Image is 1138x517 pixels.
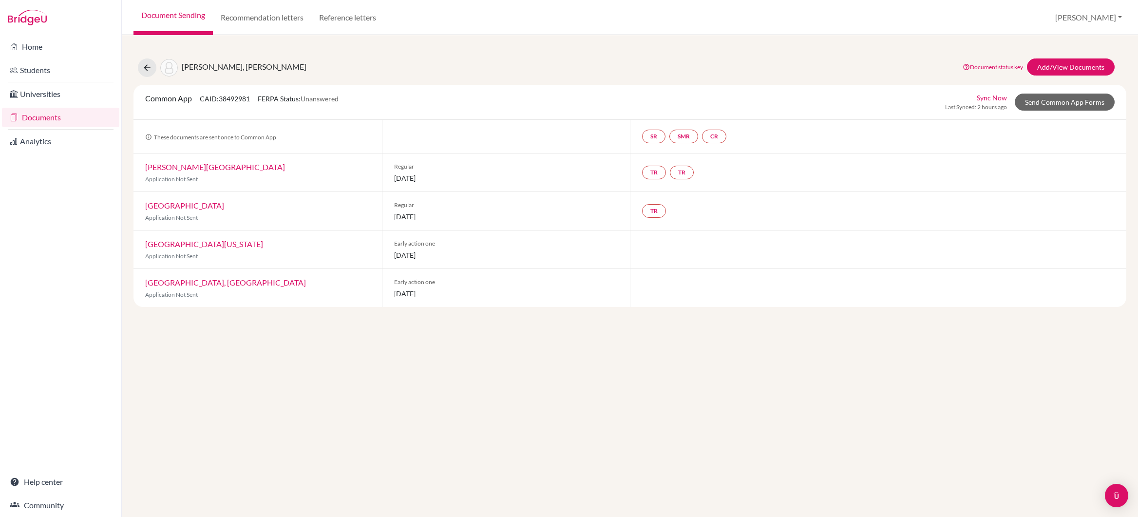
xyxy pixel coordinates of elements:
[2,84,119,104] a: Universities
[2,132,119,151] a: Analytics
[200,95,250,103] span: CAID: 38492981
[1105,484,1128,507] div: Open Intercom Messenger
[394,201,619,210] span: Regular
[258,95,339,103] span: FERPA Status:
[642,166,666,179] a: TR
[702,130,726,143] a: CR
[963,63,1023,71] a: Document status key
[301,95,339,103] span: Unanswered
[145,162,285,172] a: [PERSON_NAME][GEOGRAPHIC_DATA]
[394,211,619,222] span: [DATE]
[145,175,198,183] span: Application Not Sent
[182,62,306,71] span: [PERSON_NAME], [PERSON_NAME]
[670,166,694,179] a: TR
[394,278,619,287] span: Early action one
[1027,58,1115,76] a: Add/View Documents
[145,214,198,221] span: Application Not Sent
[2,108,119,127] a: Documents
[145,278,306,287] a: [GEOGRAPHIC_DATA], [GEOGRAPHIC_DATA]
[145,201,224,210] a: [GEOGRAPHIC_DATA]
[145,134,276,141] span: These documents are sent once to Common App
[145,252,198,260] span: Application Not Sent
[1051,8,1126,27] button: [PERSON_NAME]
[394,288,619,299] span: [DATE]
[394,239,619,248] span: Early action one
[2,60,119,80] a: Students
[2,496,119,515] a: Community
[394,162,619,171] span: Regular
[145,239,263,249] a: [GEOGRAPHIC_DATA][US_STATE]
[642,130,665,143] a: SR
[394,250,619,260] span: [DATE]
[1015,94,1115,111] a: Send Common App Forms
[145,291,198,298] span: Application Not Sent
[394,173,619,183] span: [DATE]
[145,94,192,103] span: Common App
[945,103,1007,112] span: Last Synced: 2 hours ago
[2,37,119,57] a: Home
[642,204,666,218] a: TR
[977,93,1007,103] a: Sync Now
[669,130,698,143] a: SMR
[2,472,119,492] a: Help center
[8,10,47,25] img: Bridge-U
